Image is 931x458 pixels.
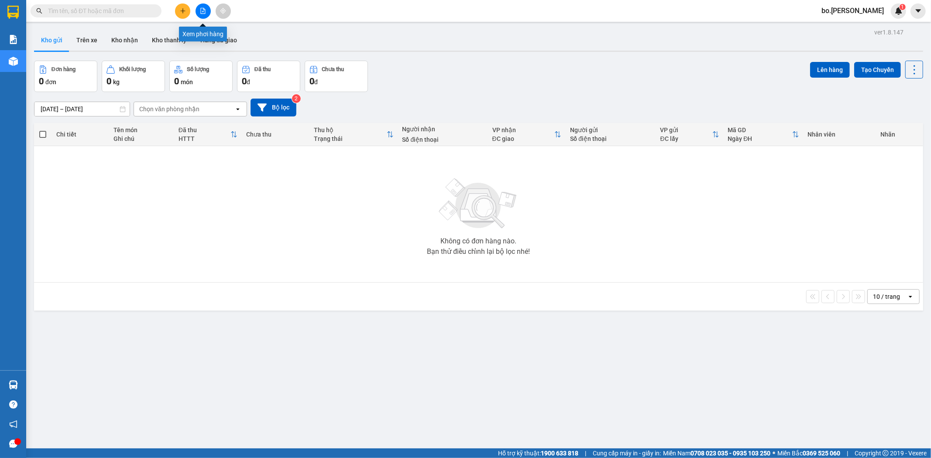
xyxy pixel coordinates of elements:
[814,5,891,16] span: bo.[PERSON_NAME]
[181,79,193,85] span: món
[48,6,151,16] input: Tìm tên, số ĐT hoặc mã đơn
[910,3,926,19] button: caret-down
[773,451,775,455] span: ⚪️
[187,66,209,72] div: Số lượng
[777,448,840,458] span: Miền Bắc
[220,8,226,14] span: aim
[39,76,44,86] span: 0
[251,99,296,116] button: Bộ lọc
[660,126,712,133] div: VP gửi
[656,123,724,146] th: Toggle SortBy
[488,123,566,146] th: Toggle SortBy
[808,131,872,138] div: Nhân viên
[237,61,300,92] button: Đã thu0đ
[314,135,387,142] div: Trạng thái
[724,123,804,146] th: Toggle SortBy
[492,135,555,142] div: ĐC giao
[113,126,170,133] div: Tên món
[216,3,231,19] button: aim
[34,102,130,116] input: Select a date range.
[541,450,578,457] strong: 1900 633 818
[119,66,146,72] div: Khối lượng
[498,448,578,458] span: Hỗ trợ kỹ thuật:
[847,448,848,458] span: |
[246,131,305,138] div: Chưa thu
[174,76,179,86] span: 0
[883,450,889,456] span: copyright
[242,76,247,86] span: 0
[492,126,555,133] div: VP nhận
[34,30,69,51] button: Kho gửi
[52,66,76,72] div: Đơn hàng
[309,123,398,146] th: Toggle SortBy
[593,448,661,458] span: Cung cấp máy in - giấy in:
[427,248,530,255] div: Bạn thử điều chỉnh lại bộ lọc nhé!
[179,27,227,41] div: Xem phơi hàng
[874,27,904,37] div: ver 1.8.147
[247,79,250,85] span: đ
[691,450,770,457] strong: 0708 023 035 - 0935 103 250
[9,57,18,66] img: warehouse-icon
[9,380,18,390] img: warehouse-icon
[660,135,712,142] div: ĐC lấy
[7,6,19,19] img: logo-vxr
[803,450,840,457] strong: 0369 525 060
[104,30,145,51] button: Kho nhận
[570,135,651,142] div: Số điện thoại
[139,105,199,113] div: Chọn văn phòng nhận
[880,131,918,138] div: Nhãn
[901,4,904,10] span: 1
[69,30,104,51] button: Trên xe
[914,7,922,15] span: caret-down
[145,30,193,51] button: Kho thanh lý
[180,8,186,14] span: plus
[292,94,301,103] sup: 2
[113,135,170,142] div: Ghi chú
[9,420,17,428] span: notification
[663,448,770,458] span: Miền Nam
[106,76,111,86] span: 0
[854,62,901,78] button: Tạo Chuyến
[900,4,906,10] sup: 1
[322,66,344,72] div: Chưa thu
[179,135,230,142] div: HTTT
[102,61,165,92] button: Khối lượng0kg
[314,126,387,133] div: Thu hộ
[45,79,56,85] span: đơn
[309,76,314,86] span: 0
[196,3,211,19] button: file-add
[402,136,484,143] div: Số điện thoại
[895,7,903,15] img: icon-new-feature
[314,79,318,85] span: đ
[169,61,233,92] button: Số lượng0món
[810,62,850,78] button: Lên hàng
[728,135,792,142] div: Ngày ĐH
[9,440,17,448] span: message
[728,126,792,133] div: Mã GD
[179,126,230,133] div: Đã thu
[36,8,42,14] span: search
[113,79,120,85] span: kg
[440,238,516,245] div: Không có đơn hàng nào.
[907,293,914,300] svg: open
[234,106,241,113] svg: open
[34,61,97,92] button: Đơn hàng0đơn
[174,123,242,146] th: Toggle SortBy
[305,61,368,92] button: Chưa thu0đ
[9,400,17,409] span: question-circle
[873,292,900,301] div: 10 / trang
[9,35,18,44] img: solution-icon
[200,8,206,14] span: file-add
[56,131,105,138] div: Chi tiết
[570,126,651,133] div: Người gửi
[254,66,271,72] div: Đã thu
[402,126,484,133] div: Người nhận
[435,173,522,234] img: svg+xml;base64,PHN2ZyBjbGFzcz0ibGlzdC1wbHVnX19zdmciIHhtbG5zPSJodHRwOi8vd3d3LnczLm9yZy8yMDAwL3N2Zy...
[585,448,586,458] span: |
[175,3,190,19] button: plus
